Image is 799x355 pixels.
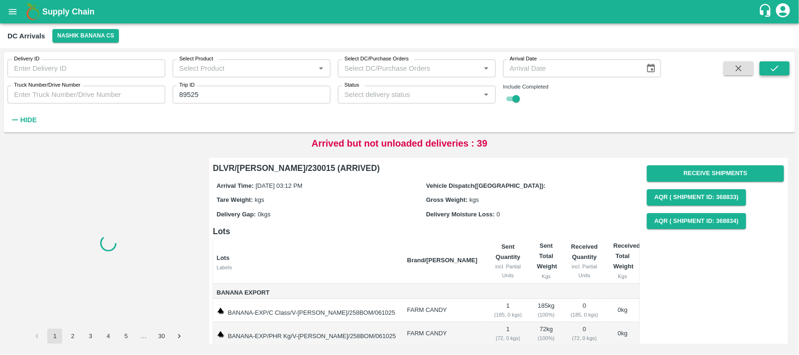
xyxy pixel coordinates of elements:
[614,272,632,281] div: Kgs
[179,81,195,89] label: Trip ID
[213,299,400,322] td: BANANA-EXP/C Class/V-[PERSON_NAME]/258BOM/061025
[42,7,95,16] b: Supply Chain
[537,311,555,319] div: ( 100 %)
[647,213,746,229] button: AQR ( Shipment Id: 368834)
[341,62,465,74] input: Select DC/Purchase Orders
[65,329,80,344] button: Go to page 2
[563,322,606,346] td: 0
[494,334,522,342] div: ( 72, 0 kgs)
[494,311,522,319] div: ( 185, 0 kgs)
[426,182,545,189] label: Vehicle Dispatch([GEOGRAPHIC_DATA]):
[118,329,133,344] button: Go to page 5
[400,322,487,346] td: FARM CANDY
[213,225,639,238] h6: Lots
[52,29,119,43] button: Select DC
[571,334,599,342] div: ( 72, 0 kgs)
[14,81,81,89] label: Truck Number/Drive Number
[647,165,784,182] button: Receive Shipments
[571,311,599,319] div: ( 185, 0 kgs)
[256,182,302,189] span: [DATE] 03:12 PM
[487,299,530,322] td: 1
[407,257,477,264] b: Brand/[PERSON_NAME]
[642,59,660,77] button: Choose date
[176,62,312,74] input: Select Product
[14,55,39,63] label: Delivery ID
[217,331,224,338] img: weight
[503,82,661,91] div: Include Completed
[312,136,488,150] p: Arrived but not unloaded deliveries : 39
[101,329,116,344] button: Go to page 4
[42,5,758,18] a: Supply Chain
[480,62,492,74] button: Open
[154,329,169,344] button: Go to page 30
[647,189,746,206] button: AQR ( Shipment Id: 368833)
[345,81,359,89] label: Status
[217,288,400,298] span: Banana Export
[529,299,563,322] td: 185 kg
[480,89,492,101] button: Open
[255,196,264,203] span: kgs
[136,332,151,341] div: …
[537,334,555,342] div: ( 100 %)
[47,329,62,344] button: page 1
[563,299,606,322] td: 0
[529,322,563,346] td: 72 kg
[217,211,256,218] label: Delivery Gap:
[469,196,479,203] span: kgs
[172,329,187,344] button: Go to next page
[217,182,254,189] label: Arrival Time:
[494,262,522,280] div: incl. Partial Units
[606,322,639,346] td: 0 kg
[173,86,330,104] input: Enter Trip ID
[775,2,792,22] div: account of current user
[496,243,520,260] b: Sent Quantity
[503,59,638,77] input: Arrival Date
[2,1,23,22] button: open drawer
[7,86,165,104] input: Enter Truck Number/Drive Number
[83,329,98,344] button: Go to page 3
[213,162,639,175] h6: DLVR/[PERSON_NAME]/230015 (ARRIVED)
[510,55,537,63] label: Arrival Date
[217,307,224,315] img: weight
[7,112,39,128] button: Hide
[179,55,213,63] label: Select Product
[614,242,640,270] b: Received Total Weight
[400,299,487,322] td: FARM CANDY
[217,196,253,203] label: Tare Weight:
[213,322,400,346] td: BANANA-EXP/PHR Kg/V-[PERSON_NAME]/258BOM/061025
[23,2,42,21] img: logo
[571,243,598,260] b: Received Quantity
[571,262,599,280] div: incl. Partial Units
[487,322,530,346] td: 1
[217,263,400,272] div: Labels
[20,116,37,124] strong: Hide
[217,254,229,261] b: Lots
[537,272,555,281] div: Kgs
[7,59,165,77] input: Enter Delivery ID
[341,89,477,101] input: Select delivery status
[426,211,495,218] label: Delivery Moisture Loss:
[258,211,271,218] span: 0 kgs
[606,299,639,322] td: 0 kg
[315,62,327,74] button: Open
[426,196,468,203] label: Gross Weight:
[537,242,557,270] b: Sent Total Weight
[345,55,409,63] label: Select DC/Purchase Orders
[7,30,45,42] div: DC Arrivals
[497,211,500,218] span: 0
[758,3,775,20] div: customer-support
[28,329,188,344] nav: pagination navigation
